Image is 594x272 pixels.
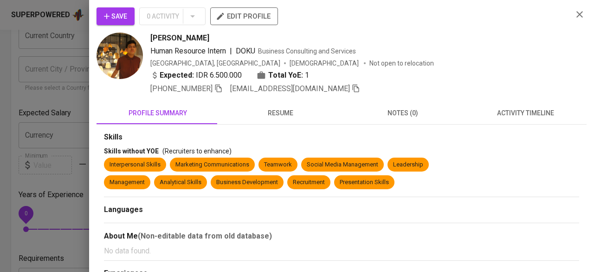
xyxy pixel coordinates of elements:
div: Presentation Skills [340,178,389,187]
span: | [230,46,232,57]
span: [PERSON_NAME] [150,33,209,44]
span: Human Resource Intern [150,46,226,55]
button: edit profile [210,7,278,25]
span: Skills without YOE [104,147,159,155]
div: Interpersonal Skills [110,160,161,169]
span: resume [225,107,336,119]
div: About Me [104,231,579,242]
div: Teamwork [264,160,292,169]
div: Business Development [216,178,278,187]
b: Expected: [160,70,194,81]
div: Recruitment [293,178,325,187]
span: (Recruiters to enhance) [162,147,232,155]
img: f38a306287fc0b909d9b9059c6011fa4.jpg [97,33,143,79]
p: Not open to relocation [369,59,434,68]
span: Business Consulting and Services [258,47,356,55]
div: Social Media Management [307,160,378,169]
div: Languages [104,205,579,215]
span: activity timeline [470,107,581,119]
span: Save [104,11,127,22]
a: edit profile [210,12,278,20]
button: Save [97,7,135,25]
b: Total YoE: [268,70,303,81]
span: profile summary [102,107,213,119]
b: (Non-editable data from old database) [138,232,272,240]
span: edit profile [218,10,271,22]
div: IDR 6.500.000 [150,70,242,81]
span: [PHONE_NUMBER] [150,84,213,93]
div: Marketing Communications [175,160,249,169]
p: No data found. [104,245,579,257]
span: 1 [305,70,309,81]
span: [EMAIL_ADDRESS][DOMAIN_NAME] [230,84,350,93]
span: notes (0) [347,107,458,119]
div: Skills [104,132,579,143]
div: Management [110,178,145,187]
div: Leadership [393,160,423,169]
div: [GEOGRAPHIC_DATA], [GEOGRAPHIC_DATA] [150,59,280,68]
span: DOKU [236,46,255,55]
div: Analytical Skills [160,178,201,187]
span: [DEMOGRAPHIC_DATA] [290,59,360,68]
